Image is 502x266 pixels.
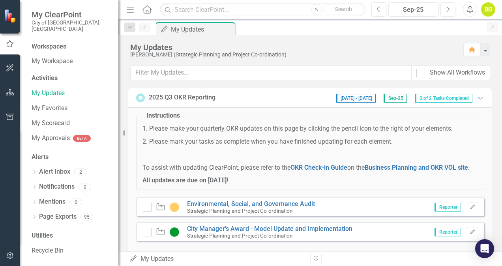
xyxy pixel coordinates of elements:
div: Activities [32,74,111,83]
div: My Updates [130,43,455,52]
div: BETA [73,135,91,142]
a: Alert Inbox [39,167,70,176]
div: My Updates [171,24,233,34]
a: My Favorites [32,104,111,113]
img: Monitoring Progress [170,202,179,212]
a: My Scorecard [32,119,111,128]
div: [PERSON_NAME] (Strategic Planning and Project Co-ordination) [130,52,455,58]
p: To assist with updating ClearPoint, please refer to the on the . [142,163,478,172]
button: Sep-25 [388,2,438,17]
span: [DATE] - [DATE] [336,94,376,103]
a: Environmental, Social, and Governance Audit [187,200,315,208]
div: My Updates [129,255,304,264]
img: Proceeding as Anticipated [170,227,179,237]
span: 0 of 2 Tasks Completed [415,94,472,103]
a: My Workspace [32,57,111,66]
p: 1. Please make your quarterly OKR updates on this page by clicking the pencil icon to the right o... [142,124,478,133]
div: 0 [79,184,91,190]
div: Show All Workflows [430,68,485,77]
img: ClearPoint Strategy [4,9,18,23]
span: Sep-25 [384,94,407,103]
a: City Manager's Award - Model Update and Implementation [187,225,352,232]
div: Alerts [32,153,111,162]
a: Recycle Bin [32,246,111,255]
a: My Updates [32,89,111,98]
div: Utilities [32,231,111,240]
div: 95 [81,214,93,220]
a: Page Exports [39,212,77,221]
input: Filter My Updates... [130,66,412,80]
a: My Approvals [32,134,70,143]
span: Reporter [435,203,461,212]
small: City of [GEOGRAPHIC_DATA], [GEOGRAPHIC_DATA] [32,19,111,32]
div: 2 [74,169,87,175]
a: Notifications [39,182,75,191]
span: Reporter [435,228,461,236]
div: 2025 Q3 OKR Reporting [149,93,215,102]
a: Mentions [39,197,66,206]
div: Sep-25 [391,5,436,15]
div: Workspaces [32,42,66,51]
span: My ClearPoint [32,10,111,19]
strong: All updates are due on [DATE]! [142,176,228,184]
legend: Instructions [142,111,184,120]
button: BD [481,2,495,17]
button: Search [324,4,363,15]
div: 0 [69,199,82,205]
a: Business Planning and OKR VOL site [365,164,468,171]
input: Search ClearPoint... [160,3,365,17]
div: Open Intercom Messenger [475,239,494,258]
small: Strategic Planning and Project Co-ordination [187,232,293,239]
span: Search [335,6,352,12]
small: Strategic Planning and Project Co-ordination [187,208,293,214]
p: 2. Please mark your tasks as complete when you have finished updating for each element. [142,137,478,146]
a: OKR Check-in Guide [290,164,347,171]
